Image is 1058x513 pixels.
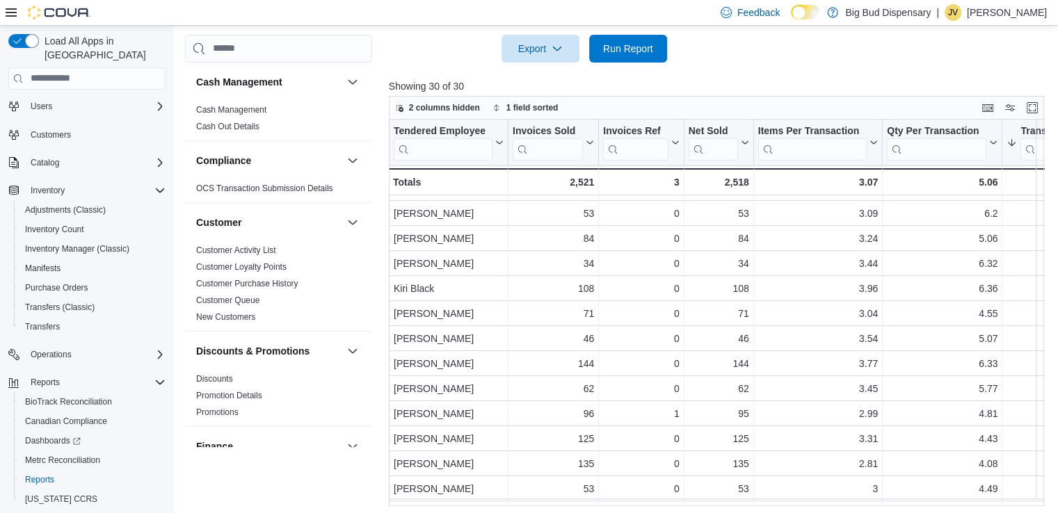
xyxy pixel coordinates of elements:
div: 0 [603,180,679,197]
div: Invoices Ref [603,124,668,138]
a: Customers [25,127,77,143]
span: JV [948,4,958,21]
button: Operations [3,345,171,364]
div: Items Per Transaction [758,124,867,160]
div: 4.21 [758,180,879,197]
span: Feedback [737,6,780,19]
div: 0 [603,480,679,497]
span: Inventory [25,182,166,199]
span: Dashboards [25,435,81,446]
span: Run Report [603,42,653,56]
button: 1 field sorted [487,99,564,116]
p: [PERSON_NAME] [967,4,1047,21]
button: Manifests [14,259,171,278]
button: Operations [25,346,77,363]
a: Purchase Orders [19,279,94,296]
h3: Discounts & Promotions [196,344,310,358]
span: Catalog [25,154,166,171]
div: 3.24 [758,230,879,247]
div: 71 [689,305,749,322]
span: Operations [25,346,166,363]
a: Transfers (Classic) [19,299,100,316]
button: Adjustments (Classic) [14,200,171,220]
button: Keyboard shortcuts [979,99,996,116]
div: [PERSON_NAME] [394,455,504,472]
div: 2.81 [758,455,879,472]
span: Transfers (Classic) [25,302,95,313]
span: Reports [25,374,166,391]
button: Qty Per Transaction [887,124,997,160]
div: [PERSON_NAME] [394,205,504,222]
button: Finance [344,438,361,455]
div: Jonathan Vaughn [945,4,961,21]
span: Metrc Reconciliation [19,452,166,469]
span: 1 field sorted [506,102,559,113]
div: Tendered Employee [394,124,492,160]
button: Inventory [25,182,70,199]
button: Reports [25,374,65,391]
span: Customers [31,129,71,140]
div: [PERSON_NAME] [394,380,504,397]
span: Inventory [31,185,65,196]
span: Transfers [19,318,166,335]
div: Customer [185,242,372,331]
button: BioTrack Reconciliation [14,392,171,412]
div: [PERSON_NAME] [394,330,504,347]
span: Purchase Orders [25,282,88,293]
span: Export [510,35,571,63]
h3: Cash Management [196,75,282,89]
span: Operations [31,349,72,360]
span: Reports [31,377,60,388]
div: 3 [758,480,879,497]
span: Cash Management [196,104,266,115]
div: 0 [603,305,679,322]
div: 125 [689,430,749,447]
button: Customer [344,214,361,231]
button: Inventory [3,181,171,200]
a: Cash Out Details [196,122,259,131]
span: Promotions [196,407,239,418]
div: 6.67 [887,180,997,197]
a: OCS Transaction Submission Details [196,184,333,193]
a: Adjustments (Classic) [19,202,111,218]
div: [PERSON_NAME] [394,480,504,497]
button: Discounts & Promotions [196,344,342,358]
button: Invoices Sold [513,124,594,160]
div: 71 [513,305,594,322]
div: 144 [513,355,594,372]
div: 0 [603,330,679,347]
div: 5.77 [887,380,997,397]
a: Transfers [19,318,65,335]
span: Inventory Manager (Classic) [19,241,166,257]
div: Qty Per Transaction [887,124,986,138]
a: Manifests [19,260,66,277]
span: Promotion Details [196,390,262,401]
div: 67 [513,180,594,197]
span: Customer Activity List [196,245,276,256]
span: Discounts [196,373,233,384]
div: Items Per Transaction [758,124,867,138]
button: [US_STATE] CCRS [14,489,171,509]
div: 1 [603,405,679,422]
span: Purchase Orders [19,279,166,296]
div: [PERSON_NAME] [394,180,504,197]
div: 46 [689,330,749,347]
a: Discounts [196,374,233,384]
span: Manifests [25,263,61,274]
div: Kiri Black [394,280,504,297]
div: 3.45 [758,380,879,397]
div: 96 [513,405,594,422]
div: 4.49 [887,480,997,497]
div: 34 [689,255,749,272]
span: Inventory Count [19,221,166,238]
a: Promotion Details [196,391,262,400]
span: Cash Out Details [196,121,259,132]
div: Totals [393,174,504,190]
span: Canadian Compliance [25,416,107,427]
div: 53 [513,205,594,222]
span: Transfers (Classic) [19,299,166,316]
div: 2,521 [513,174,594,190]
button: Net Sold [688,124,748,160]
button: Run Report [589,35,667,63]
a: Dashboards [14,431,171,450]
